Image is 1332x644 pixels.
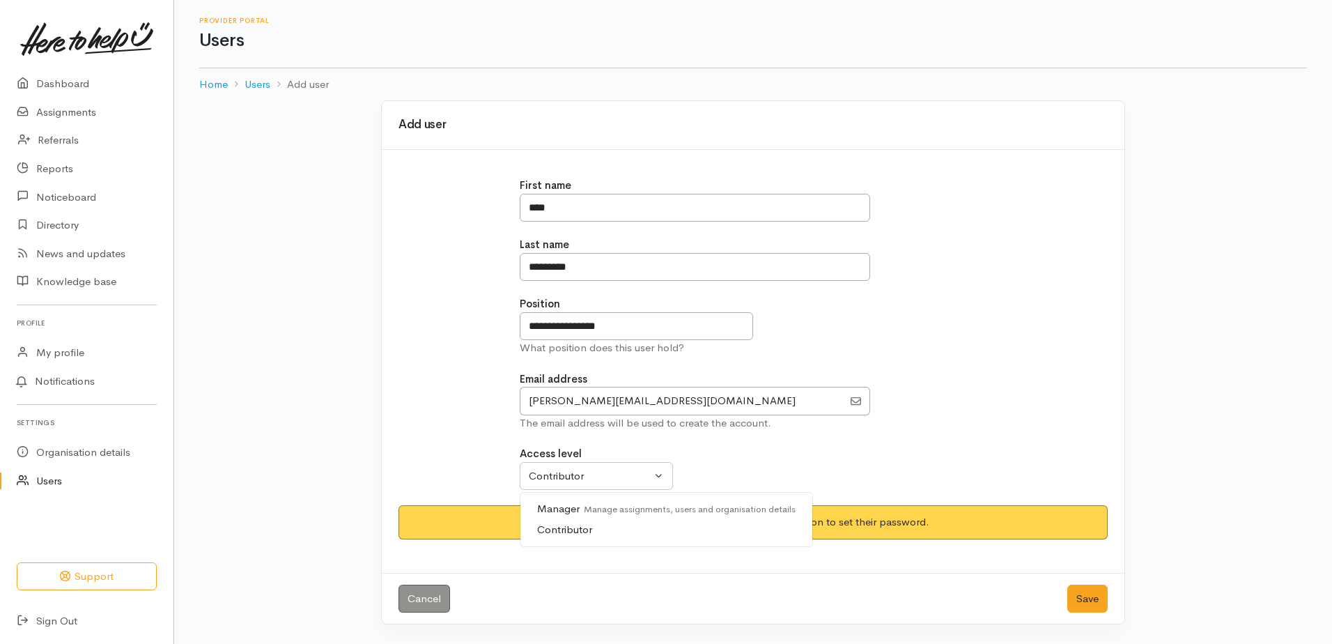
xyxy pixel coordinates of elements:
label: Position [520,296,560,312]
div: Contributor [529,468,651,484]
label: Email address [520,371,587,388]
label: First name [520,178,571,194]
button: Contributor [520,462,673,491]
h6: Profile [17,314,157,332]
li: Add user [270,77,329,93]
h6: Settings [17,413,157,432]
span: Manager [537,501,796,517]
nav: breadcrumb [199,68,1307,101]
div: When you save, the person will be sent an invitation to set their password. [398,505,1108,539]
h3: Add user [398,118,1108,132]
a: Users [245,77,270,93]
span: Contributor [537,522,645,538]
div: The email address will be used to create the account. [520,415,987,431]
div: What position does this user hold? [520,340,987,356]
label: Access level [520,446,582,462]
h1: Users [199,31,1307,51]
small: Contributor [592,524,645,536]
button: Support [17,562,157,591]
h6: Provider Portal [199,17,1307,24]
button: Save [1067,585,1108,613]
label: Last name [520,237,569,253]
small: Manage assignments, users and organisation details [580,503,796,515]
a: Home [199,77,228,93]
a: Cancel [398,585,450,613]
